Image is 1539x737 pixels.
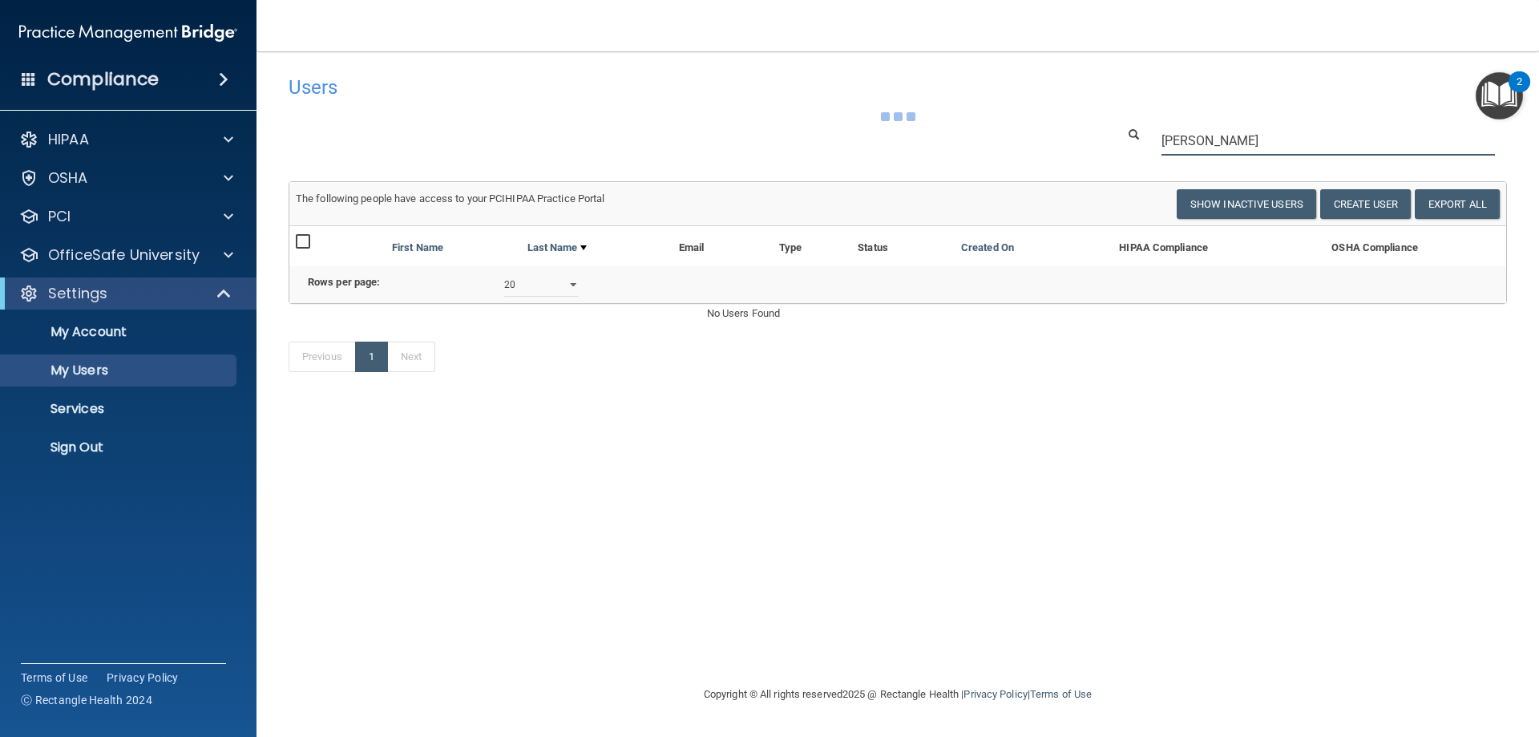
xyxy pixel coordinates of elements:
p: OfficeSafe University [48,245,200,265]
button: Create User [1320,189,1411,219]
b: Rows per page: [308,276,380,288]
a: Terms of Use [21,670,87,686]
input: Search [1161,126,1495,156]
img: ajax-loader.4d491dd7.gif [881,112,915,121]
button: Show Inactive Users [1177,189,1316,219]
p: PCI [48,207,71,226]
a: 1 [355,342,388,372]
a: Previous [289,342,356,372]
a: Privacy Policy [963,688,1027,700]
a: Terms of Use [1030,688,1092,700]
a: Privacy Policy [107,670,179,686]
div: No Users Found [695,304,1101,323]
p: OSHA [48,168,88,188]
img: PMB logo [19,17,237,49]
a: OSHA [19,168,233,188]
iframe: Drift Widget Chat Controller [1262,623,1520,687]
p: My Account [10,324,229,340]
p: HIPAA [48,130,89,149]
th: Status [828,226,919,265]
span: Ⓒ Rectangle Health 2024 [21,692,152,708]
th: Email [673,226,753,265]
div: 2 [1517,82,1522,103]
h4: Users [289,77,989,98]
button: Open Resource Center, 2 new notifications [1476,72,1523,119]
a: OfficeSafe University [19,245,233,265]
p: Sign Out [10,439,229,456]
th: HIPAA Compliance [1056,226,1270,265]
p: Services [10,401,229,417]
a: Settings [19,284,232,303]
p: My Users [10,362,229,379]
a: First Name [392,238,443,257]
a: HIPAA [19,130,233,149]
a: Next [387,342,435,372]
th: Type [753,226,828,265]
div: Copyright © All rights reserved 2025 @ Rectangle Health | | [605,669,1190,720]
th: OSHA Compliance [1270,226,1479,265]
a: Export All [1415,189,1500,219]
a: PCI [19,207,233,226]
h4: Compliance [47,68,159,91]
p: Settings [48,284,107,303]
a: Last Name [527,238,587,257]
span: The following people have access to your PCIHIPAA Practice Portal [296,192,605,204]
a: Created On [961,238,1014,257]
